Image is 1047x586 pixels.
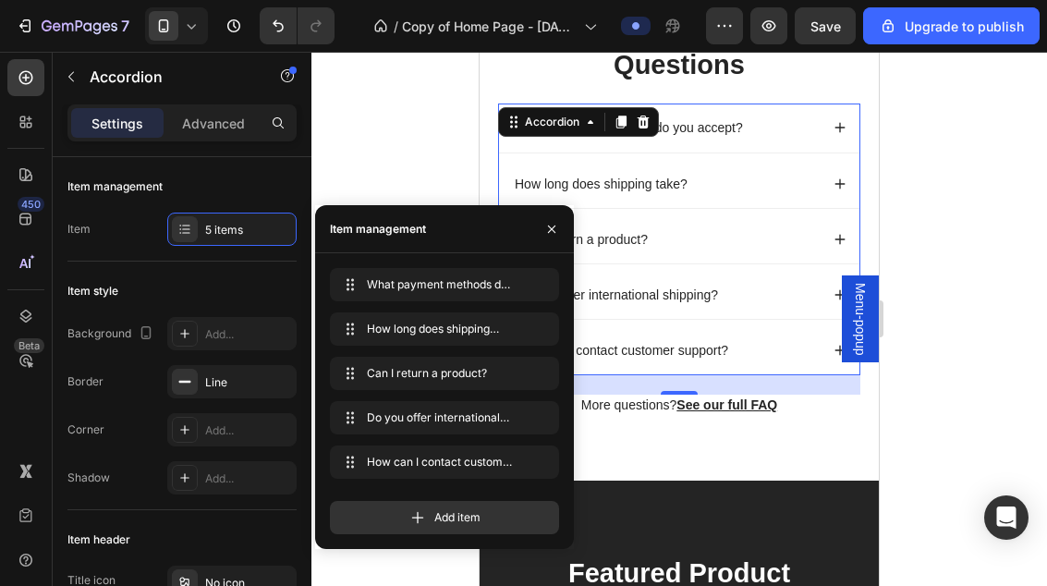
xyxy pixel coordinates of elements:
button: Upgrade to publish [863,7,1040,44]
div: Line [205,374,292,391]
p: Accordion [90,66,247,88]
p: Featured Product [16,505,383,540]
span: How can I contact customer support? [367,454,515,470]
button: Save [795,7,856,44]
span: What payment methods do you accept? [367,276,515,293]
span: / [394,17,398,36]
p: 7 [121,15,129,37]
div: Item [67,221,91,238]
div: Item header [67,531,130,548]
div: Shadow [67,470,110,486]
span: How long does shipping take? [367,321,515,337]
div: 450 [18,197,44,212]
span: Can I return a product? [367,365,515,382]
div: Beta [14,338,44,353]
div: Corner [67,421,104,438]
div: Item management [67,178,163,195]
div: Undo/Redo [260,7,335,44]
div: Add... [205,470,292,487]
div: Item style [67,283,118,299]
div: Add... [205,422,292,439]
div: Add... [205,326,292,343]
button: 7 [7,7,138,44]
span: Copy of Home Page - [DATE] 11:40:40 [402,17,577,36]
iframe: Design area [480,52,879,586]
p: Advanced [182,114,245,133]
span: Do you offer international shipping? [367,409,515,426]
div: Upgrade to publish [879,17,1024,36]
span: Save [810,18,841,34]
div: Background [67,322,157,347]
div: 5 items [205,222,292,238]
div: Item management [330,221,426,238]
p: Settings [91,114,143,133]
div: Border [67,373,103,390]
div: Open Intercom Messenger [984,495,1029,540]
span: Add item [434,509,481,526]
